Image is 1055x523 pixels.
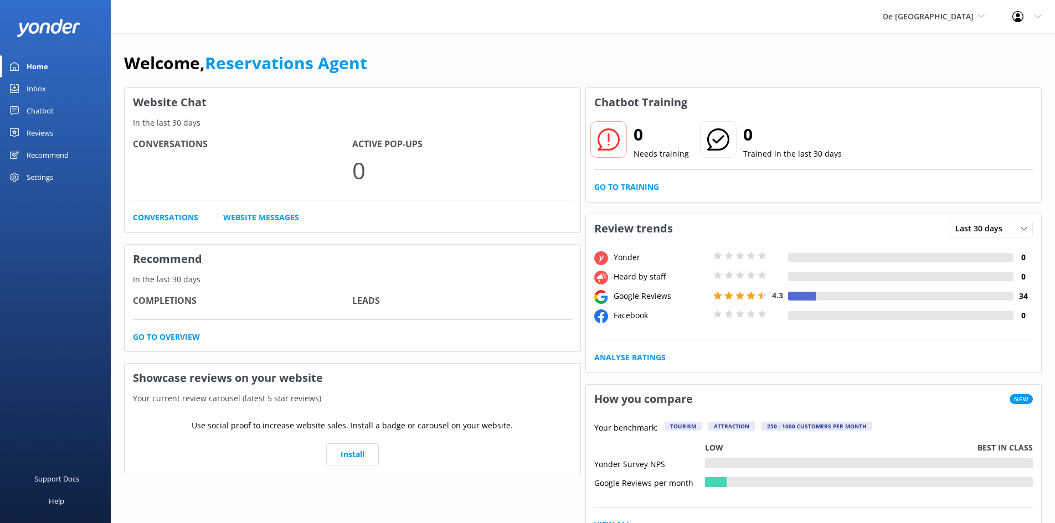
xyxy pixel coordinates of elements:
[27,166,53,188] div: Settings
[761,422,872,431] div: 250 - 1000 customers per month
[772,290,783,301] span: 4.3
[125,245,580,273] h3: Recommend
[133,211,198,224] a: Conversations
[594,477,705,487] div: Google Reviews per month
[611,290,711,302] div: Google Reviews
[634,121,689,148] h2: 0
[1013,251,1033,263] h4: 0
[594,458,705,468] div: Yonder Survey NPS
[594,351,666,364] a: Analyse Ratings
[17,19,80,37] img: yonder-white-logo.png
[27,55,48,77] div: Home
[34,468,79,490] div: Support Docs
[27,100,54,122] div: Chatbot
[27,77,46,100] div: Inbox
[192,420,513,432] p: Use social proof to increase website sales. Install a badge or carousel on your website.
[743,121,842,148] h2: 0
[586,214,681,243] h3: Review trends
[326,443,379,465] a: Install
[133,331,200,343] a: Go to overview
[1010,394,1033,404] span: New
[352,137,572,152] h4: Active Pop-ups
[1013,271,1033,283] h4: 0
[125,364,580,392] h3: Showcase reviews on your website
[977,442,1033,454] p: Best in class
[743,148,842,160] p: Trained in the last 30 days
[352,294,572,308] h4: Leads
[665,422,702,431] div: Tourism
[594,422,658,435] p: Your benchmark:
[883,11,974,22] span: De [GEOGRAPHIC_DATA]
[586,385,701,413] h3: How you compare
[124,50,367,76] h1: Welcome,
[223,211,299,224] a: Website Messages
[586,88,696,117] h3: Chatbot Training
[27,122,53,144] div: Reviews
[125,392,580,405] p: Your current review carousel (latest 5 star reviews)
[955,222,1009,235] span: Last 30 days
[205,51,367,74] a: Reservations Agent
[27,144,69,166] div: Recommend
[125,273,580,286] p: In the last 30 days
[352,152,572,189] p: 0
[1013,309,1033,322] h4: 0
[611,271,711,283] div: Heard by staff
[133,137,352,152] h4: Conversations
[634,148,689,160] p: Needs training
[125,117,580,129] p: In the last 30 days
[611,309,711,322] div: Facebook
[125,88,580,117] h3: Website Chat
[705,442,723,454] p: Low
[708,422,755,431] div: Attraction
[49,490,64,512] div: Help
[611,251,711,263] div: Yonder
[133,294,352,308] h4: Completions
[594,181,659,193] a: Go to Training
[1013,290,1033,302] h4: 34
